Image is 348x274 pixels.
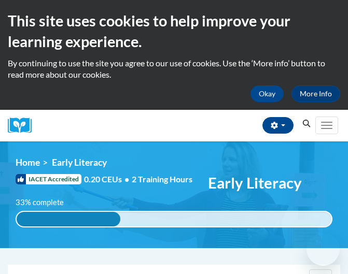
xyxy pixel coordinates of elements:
[16,197,75,208] label: 33% complete
[52,157,107,168] span: Early Literacy
[17,212,120,226] div: 33% complete
[124,174,129,184] span: •
[307,233,340,266] iframe: Button to launch messaging window
[8,118,39,134] img: Logo brand
[262,117,294,134] button: Account Settings
[8,118,39,134] a: Cox Campus
[314,110,340,141] div: Main menu
[299,118,314,130] button: Search
[84,174,132,185] span: 0.20 CEUs
[16,174,81,184] span: IACET Accredited
[8,57,340,80] p: By continuing to use the site you agree to our use of cookies. Use the ‘More info’ button to read...
[250,85,284,102] button: Okay
[8,10,340,52] h2: This site uses cookies to help improve your learning experience.
[208,174,302,192] span: Early Literacy
[291,85,340,102] a: More Info
[16,157,40,168] a: Home
[132,174,192,184] span: 2 Training Hours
